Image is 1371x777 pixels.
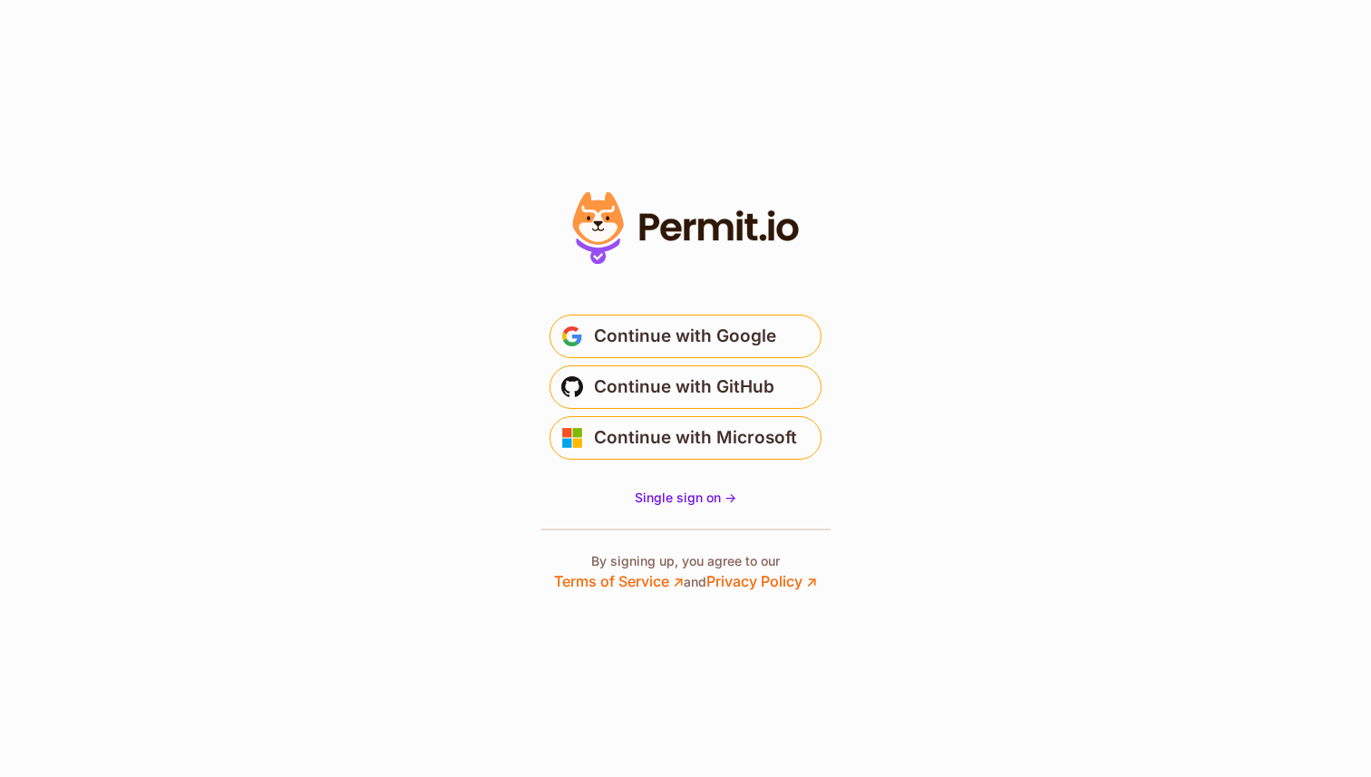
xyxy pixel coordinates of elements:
[635,490,736,505] span: Single sign on ->
[549,416,822,460] button: Continue with Microsoft
[594,373,774,402] span: Continue with GitHub
[549,365,822,409] button: Continue with GitHub
[549,315,822,358] button: Continue with Google
[594,423,797,452] span: Continue with Microsoft
[706,572,817,590] a: Privacy Policy ↗
[594,322,776,351] span: Continue with Google
[554,572,684,590] a: Terms of Service ↗
[635,489,736,507] a: Single sign on ->
[554,552,817,592] p: By signing up, you agree to our and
